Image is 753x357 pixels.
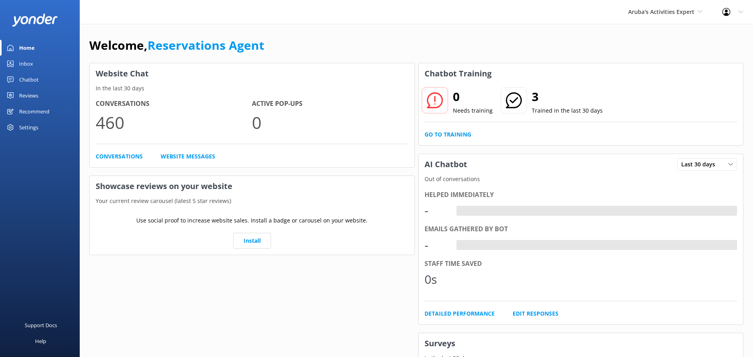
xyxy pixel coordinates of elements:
div: Staff time saved [425,259,737,269]
p: Trained in the last 30 days [532,106,603,115]
div: 0s [425,270,448,289]
a: Website Messages [161,152,215,161]
div: Settings [19,119,38,135]
h2: 3 [532,87,603,106]
div: - [456,240,462,250]
h4: Active Pop-ups [252,99,408,109]
p: 0 [252,109,408,136]
p: Use social proof to increase website sales. Install a badge or carousel on your website. [136,216,368,225]
div: - [456,206,462,216]
h3: Surveys [419,333,743,354]
span: Last 30 days [681,160,720,169]
p: Needs training [453,106,493,115]
div: Support Docs [25,317,57,333]
h2: 0 [453,87,493,106]
h4: Conversations [96,99,252,109]
div: Reviews [19,88,38,103]
img: yonder-white-logo.png [12,14,58,27]
div: Inbox [19,56,33,72]
p: In the last 30 days [90,84,415,93]
h3: Website Chat [90,63,415,84]
div: Home [19,40,35,56]
div: Recommend [19,103,49,119]
h3: AI Chatbot [419,154,473,175]
div: Emails gathered by bot [425,224,737,234]
h3: Showcase reviews on your website [90,176,415,197]
span: Aruba's Activities Expert [628,8,694,16]
div: - [425,201,448,220]
p: 460 [96,109,252,136]
div: Help [35,333,46,349]
h1: Welcome, [89,36,264,55]
div: Chatbot [19,72,39,88]
a: Install [233,233,271,249]
a: Go to Training [425,130,471,139]
a: Edit Responses [513,309,558,318]
p: Out of conversations [419,175,743,183]
a: Conversations [96,152,143,161]
h3: Chatbot Training [419,63,497,84]
div: - [425,236,448,255]
div: Helped immediately [425,190,737,200]
a: Detailed Performance [425,309,495,318]
a: Reservations Agent [147,37,264,53]
p: Your current review carousel (latest 5 star reviews) [90,197,415,205]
